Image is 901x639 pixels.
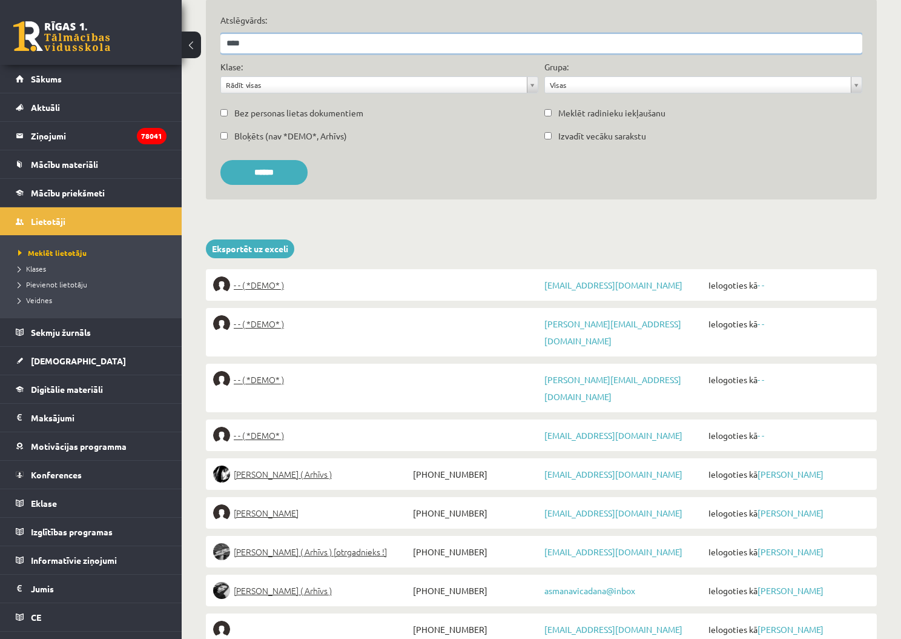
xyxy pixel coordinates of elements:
span: Rādīt visas [226,77,522,93]
a: [PERSON_NAME] [757,624,823,635]
a: [PERSON_NAME] ( Arhīvs ) [213,466,410,483]
span: Motivācijas programma [31,441,127,452]
a: CE [16,603,167,631]
legend: Maksājumi [31,404,167,432]
label: Bez personas lietas dokumentiem [234,107,363,119]
a: Informatīvie ziņojumi [16,546,167,574]
a: [PERSON_NAME][EMAIL_ADDRESS][DOMAIN_NAME] [544,318,681,346]
a: Sākums [16,65,167,93]
a: [EMAIL_ADDRESS][DOMAIN_NAME] [544,624,682,635]
a: - - [757,374,764,385]
a: Rādīt visas [221,77,538,93]
a: [EMAIL_ADDRESS][DOMAIN_NAME] [544,430,682,441]
a: Jumis [16,575,167,603]
img: - - [213,315,230,332]
span: Ielogoties kā [705,466,870,483]
span: Sākums [31,73,62,84]
span: Lietotāji [31,216,65,227]
span: - - ( *DEMO* ) [234,427,284,444]
a: Izglītības programas [16,518,167,546]
span: CE [31,612,41,623]
a: Sekmju žurnāls [16,318,167,346]
span: [PHONE_NUMBER] [410,504,541,521]
a: - - [757,279,764,290]
a: asmanavicadana@inbox [544,585,635,596]
a: [EMAIL_ADDRESS][DOMAIN_NAME] [544,279,682,290]
a: Klases [18,263,170,274]
a: Motivācijas programma [16,432,167,460]
span: Mācību materiāli [31,159,98,170]
img: - - [213,276,230,293]
i: 78041 [137,128,167,144]
span: [PERSON_NAME] ( Arhīvs ) [otrgadnieks !] [234,543,387,560]
img: Dana Aļeksejeva [213,466,230,483]
label: Klase: [220,61,243,73]
span: Sekmju žurnāls [31,327,91,338]
a: Konferences [16,461,167,489]
label: Atslēgvārds: [220,14,862,27]
a: Eksportēt uz exceli [206,239,294,258]
span: Mācību priekšmeti [31,187,105,198]
span: [PHONE_NUMBER] [410,582,541,599]
a: Pievienot lietotāju [18,279,170,290]
img: Dana Ašmanaviča [213,621,230,638]
span: - - ( *DEMO* ) [234,276,284,293]
label: Grupa: [544,61,569,73]
img: Dana Ašmanaviča [213,582,230,599]
a: [PERSON_NAME] ( Arhīvs ) [otrgadnieks !] [213,543,410,560]
span: [DEMOGRAPHIC_DATA] [31,355,126,366]
a: Mācību materiāli [16,150,167,178]
span: [PERSON_NAME] ( Arhīvs ) [234,466,332,483]
span: Izglītības programas [31,526,113,537]
span: Aktuāli [31,102,60,113]
img: Dana Ašmanaviča [213,543,230,560]
a: Rīgas 1. Tālmācības vidusskola [13,21,110,52]
span: - - ( *DEMO* ) [234,315,284,332]
span: [PERSON_NAME] ( Arhīvs ) [234,582,332,599]
span: Ielogoties kā [705,504,870,521]
span: Meklēt lietotāju [18,248,87,258]
a: Visas [545,77,862,93]
a: [PERSON_NAME] [757,585,823,596]
a: Eklase [16,489,167,517]
span: Jumis [31,583,54,594]
a: Lietotāji [16,207,167,235]
a: Veidnes [18,295,170,306]
span: Ielogoties kā [705,621,870,638]
a: - - [757,318,764,329]
span: Ielogoties kā [705,427,870,444]
legend: Ziņojumi [31,122,167,150]
a: Maksājumi [16,404,167,432]
span: Visas [550,77,846,93]
a: - - ( *DEMO* ) [213,315,410,332]
span: Ielogoties kā [705,315,870,332]
span: Pievienot lietotāju [18,279,87,289]
label: Izvadīt vecāku sarakstu [558,130,646,142]
a: - - [757,430,764,441]
a: - - ( *DEMO* ) [213,371,410,388]
span: Eklase [31,498,57,509]
span: Klases [18,264,46,273]
a: [PERSON_NAME] ( Arhīvs ) [213,582,410,599]
span: [PHONE_NUMBER] [410,466,541,483]
span: Veidnes [18,295,52,305]
img: Dana Ankudinova [213,504,230,521]
span: Ielogoties kā [705,582,870,599]
span: [PHONE_NUMBER] [410,621,541,638]
a: Meklēt lietotāju [18,247,170,258]
a: [EMAIL_ADDRESS][DOMAIN_NAME] [544,546,682,557]
label: Meklēt radinieku iekļaušanu [558,107,665,119]
a: [EMAIL_ADDRESS][DOMAIN_NAME] [544,507,682,518]
a: Mācību priekšmeti [16,179,167,207]
a: Aktuāli [16,93,167,121]
span: Ielogoties kā [705,371,870,388]
span: Ielogoties kā [705,543,870,560]
a: [PERSON_NAME] [213,504,410,521]
img: - - [213,371,230,388]
label: Bloķēts (nav *DEMO*, Arhīvs) [234,130,347,142]
span: Digitālie materiāli [31,384,103,395]
span: [PHONE_NUMBER] [410,543,541,560]
a: [DEMOGRAPHIC_DATA] [16,347,167,375]
span: [PERSON_NAME] [234,504,299,521]
a: [PERSON_NAME][EMAIL_ADDRESS][DOMAIN_NAME] [544,374,681,402]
